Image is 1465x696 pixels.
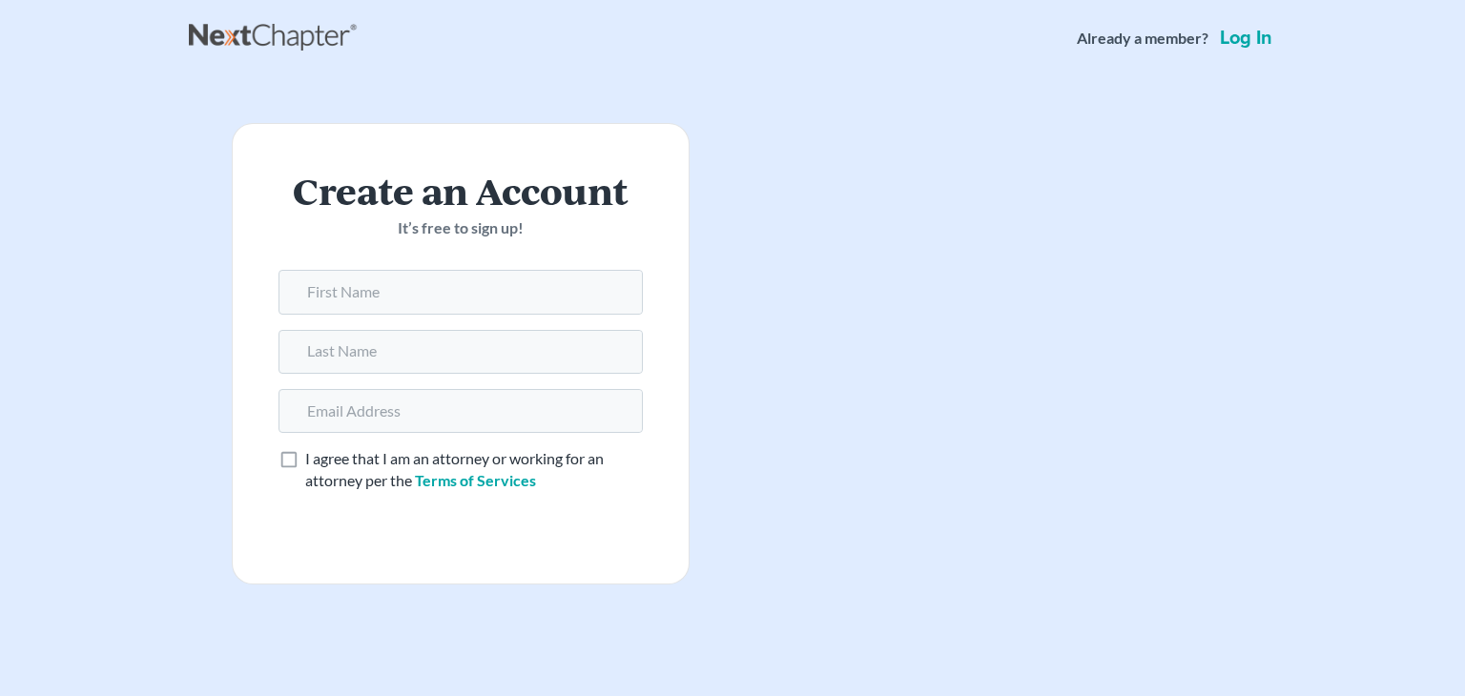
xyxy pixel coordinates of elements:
[279,170,643,210] h2: Create an Account
[279,217,643,239] p: It’s free to sign up!
[299,390,642,432] input: Email Address
[305,449,604,489] span: I agree that I am an attorney or working for an attorney per the
[299,271,642,313] input: First Name
[1077,28,1208,50] strong: Already a member?
[299,331,642,373] input: Last Name
[415,471,536,489] a: Terms of Services
[1216,29,1276,48] a: Log in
